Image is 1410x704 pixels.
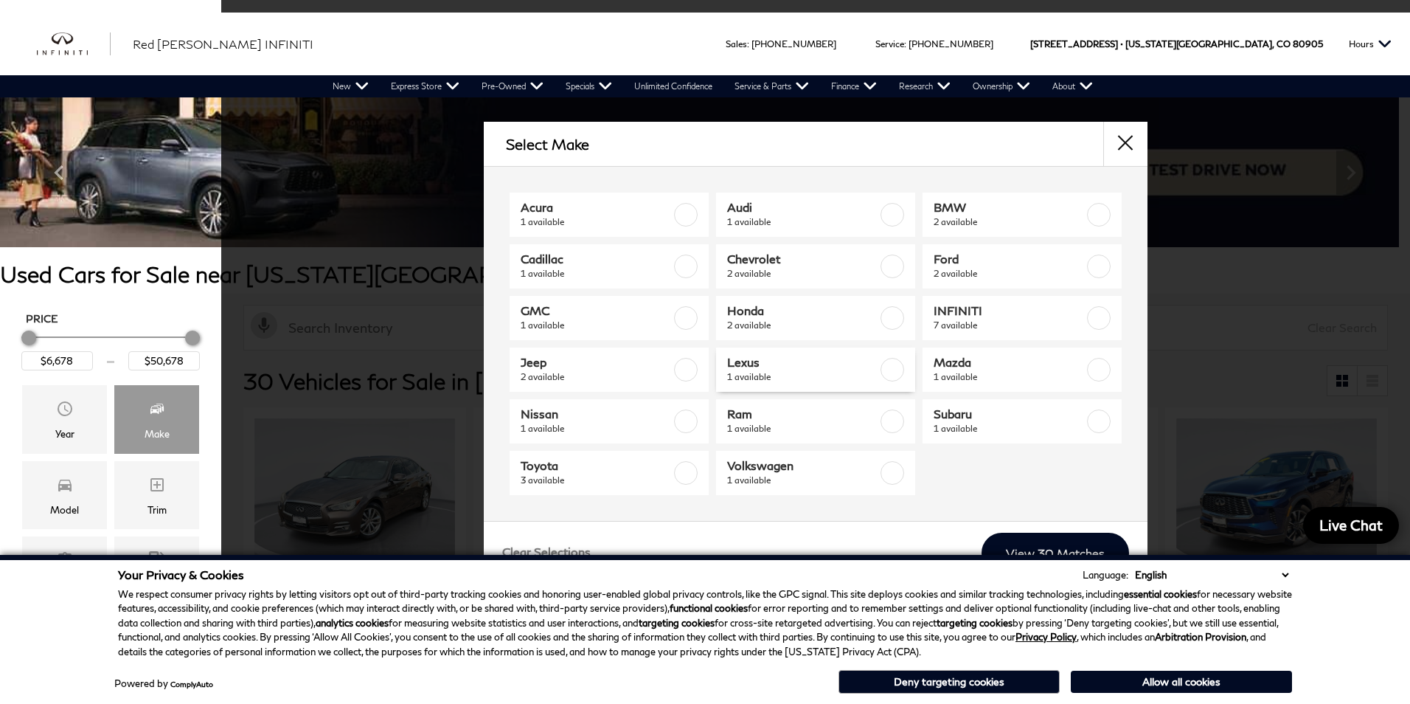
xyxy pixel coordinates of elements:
a: Service & Parts [723,75,820,97]
a: Toyota3 available [510,451,709,495]
span: Toyota [521,458,671,473]
a: Acura1 available [510,193,709,237]
strong: analytics cookies [316,617,389,629]
button: close [1103,122,1147,166]
a: ComplyAuto [170,680,213,689]
a: New [322,75,380,97]
span: 1 available [727,215,878,230]
a: INFINITI7 available [923,296,1122,340]
div: Year [55,426,74,442]
a: Pre-Owned [470,75,555,97]
span: Live Chat [1312,516,1390,534]
div: TrimTrim [114,461,199,529]
span: Lexus [727,355,878,370]
input: Maximum [128,351,200,370]
a: Audi1 available [716,193,915,237]
a: Ram1 available [716,399,915,444]
a: Express Store [380,75,470,97]
a: Subaru1 available [923,399,1122,444]
button: Open the hours dropdown [1341,13,1399,75]
nav: Main Navigation [322,75,1104,97]
span: 2 available [727,266,878,281]
span: 1 available [727,473,878,488]
a: Mazda1 available [923,348,1122,392]
div: Price [21,325,200,370]
strong: essential cookies [1124,588,1197,600]
span: Audi [727,200,878,215]
a: infiniti [37,32,111,56]
strong: functional cookies [670,602,748,614]
u: Privacy Policy [1015,631,1077,643]
span: Model [56,472,74,502]
span: INFINITI [934,303,1084,318]
span: Volkswagen [727,458,878,473]
span: 2 available [521,370,671,384]
button: Allow all cookies [1071,671,1292,693]
span: 1 available [934,370,1084,384]
span: Chevrolet [727,252,878,266]
a: Ford2 available [923,244,1122,289]
strong: targeting cookies [937,617,1013,629]
button: Deny targeting cookies [838,670,1060,694]
span: 2 available [934,215,1084,230]
a: Red [PERSON_NAME] INFINITI [133,35,313,53]
h2: Select Make [506,136,589,152]
span: 1 available [521,318,671,333]
span: : [747,38,749,49]
div: Make [145,426,170,442]
div: FueltypeFueltype [114,536,199,604]
span: GMC [521,303,671,318]
img: INFINITI [37,32,111,56]
a: [STREET_ADDRESS] • [US_STATE][GEOGRAPHIC_DATA], CO 80905 [1030,38,1323,49]
span: Year [56,396,74,426]
span: 80905 [1293,13,1323,75]
a: [PHONE_NUMBER] [751,38,836,49]
span: 2 available [727,318,878,333]
div: Previous [44,151,74,195]
div: Model [50,502,79,518]
div: Powered by [114,679,213,689]
div: Trim [147,502,167,518]
strong: Arbitration Provision [1155,631,1246,643]
span: Acura [521,200,671,215]
span: 2 available [934,266,1084,281]
span: 1 available [934,421,1084,436]
span: Subaru [934,407,1084,421]
a: Chevrolet2 available [716,244,915,289]
span: Trim [148,472,166,502]
a: Research [888,75,962,97]
a: Specials [555,75,623,97]
span: : [904,38,906,49]
a: Clear Selections [502,545,591,562]
a: About [1041,75,1104,97]
div: Language: [1083,570,1128,580]
span: Honda [727,303,878,318]
span: [STREET_ADDRESS] • [1030,13,1123,75]
a: Ownership [962,75,1041,97]
a: View 30 Matches [982,533,1129,573]
span: [US_STATE][GEOGRAPHIC_DATA], [1125,13,1274,75]
span: Red [PERSON_NAME] INFINITI [133,37,313,51]
span: 1 available [521,215,671,230]
span: 1 available [521,421,671,436]
a: Volkswagen1 available [716,451,915,495]
div: MakeMake [114,385,199,453]
span: Fueltype [148,548,166,577]
a: GMC1 available [510,296,709,340]
select: Language Select [1131,567,1292,582]
a: BMW2 available [923,193,1122,237]
div: Maximum Price [185,331,200,345]
span: BMW [934,200,1084,215]
span: Ford [934,252,1084,266]
span: 1 available [521,266,671,281]
a: Lexus1 available [716,348,915,392]
span: 3 available [521,473,671,488]
span: 1 available [727,421,878,436]
a: Live Chat [1303,507,1399,544]
span: Features [56,548,74,577]
span: CO [1277,13,1291,75]
p: We respect consumer privacy rights by letting visitors opt out of third-party tracking cookies an... [118,587,1292,660]
span: 7 available [934,318,1084,333]
span: Nissan [521,407,671,421]
span: Ram [727,407,878,421]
